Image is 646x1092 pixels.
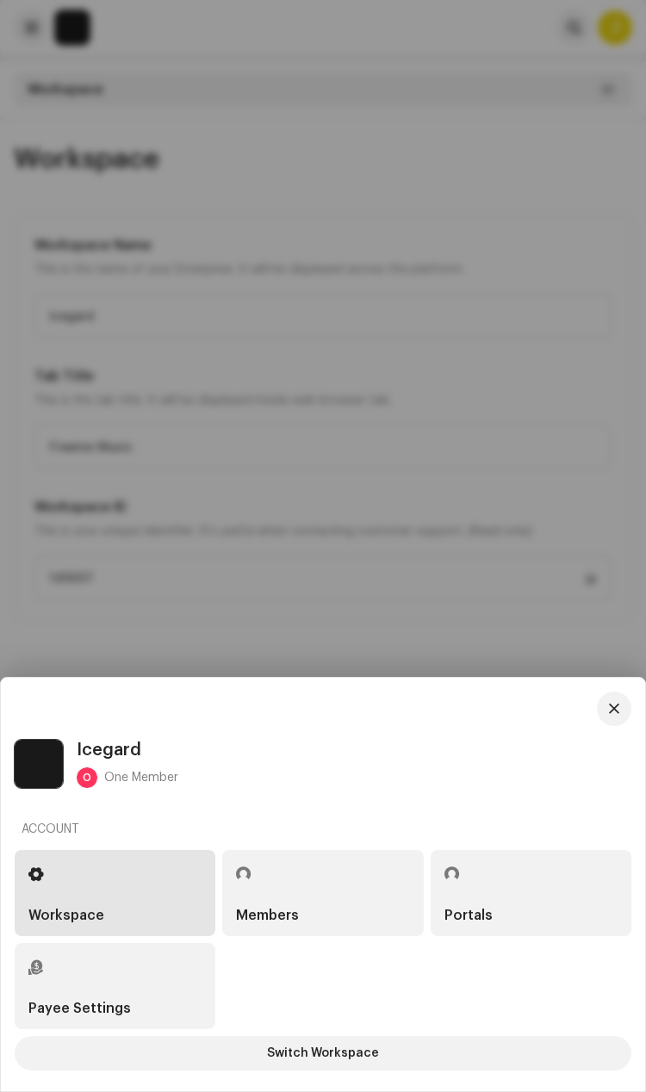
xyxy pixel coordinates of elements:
span: One Member [104,771,178,785]
button: Switch Workspace [15,1036,631,1070]
div: O [77,767,97,788]
div: Portals [444,909,493,922]
div: Payee Settings [28,1002,131,1015]
img: 7951d5c0-dc3c-4d78-8e51-1b6de87acfd8 [15,740,63,788]
re-m-nav-item: Payee Settings [15,943,215,1029]
re-m-nav-item: Portals [431,850,631,936]
span: Switch Workspace [267,1036,379,1070]
re-a-nav-header: Account [15,809,631,850]
span: Icegard [77,740,178,760]
div: Members [236,909,299,922]
div: Workspace [28,909,104,922]
re-m-nav-item: Workspace [15,850,215,936]
re-m-nav-item: Members [222,850,423,936]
